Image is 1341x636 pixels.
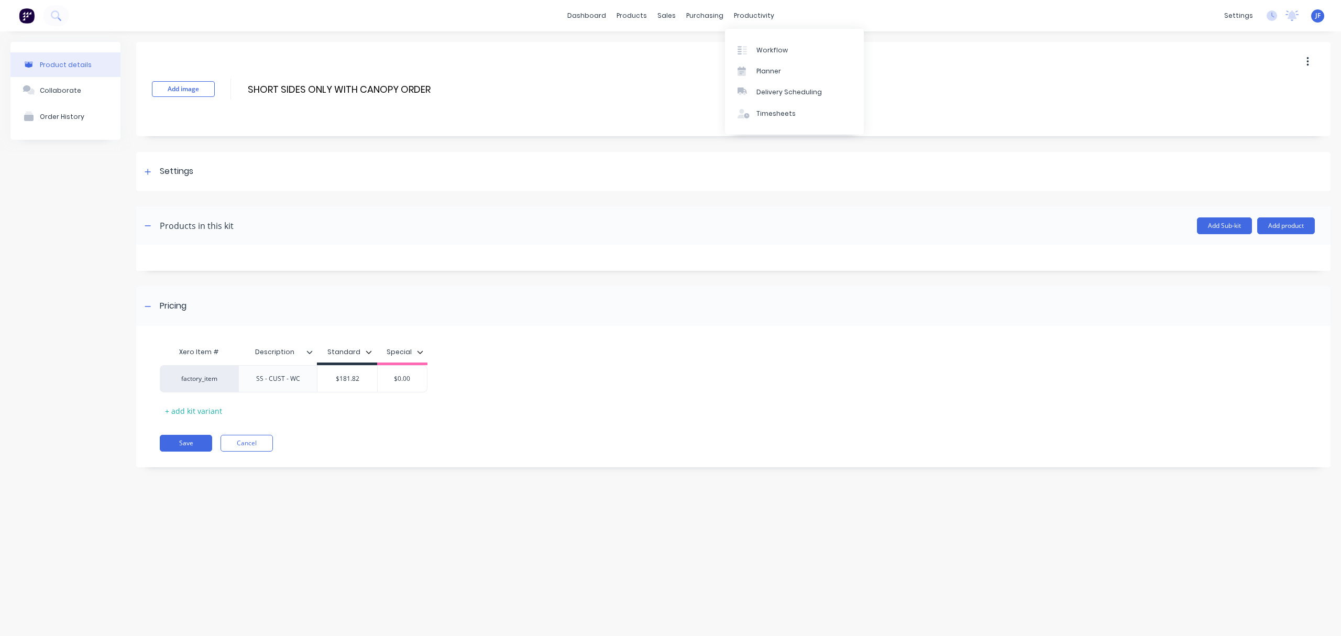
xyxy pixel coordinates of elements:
[10,103,120,129] button: Order History
[238,339,311,365] div: Description
[247,82,433,97] input: Enter kit name
[1197,217,1252,234] button: Add Sub-kit
[756,109,796,118] div: Timesheets
[756,67,781,76] div: Planner
[725,39,864,60] a: Workflow
[756,46,788,55] div: Workflow
[160,342,238,363] div: Xero Item #
[10,77,120,103] button: Collaborate
[1257,217,1315,234] button: Add product
[160,165,193,178] div: Settings
[40,86,81,94] div: Collaborate
[221,435,273,452] button: Cancel
[611,8,652,24] div: products
[152,81,215,97] button: Add image
[756,87,822,97] div: Delivery Scheduling
[10,52,120,77] button: Product details
[376,366,428,392] div: $0.00
[725,82,864,103] a: Delivery Scheduling
[317,366,377,392] div: $181.82
[652,8,681,24] div: sales
[562,8,611,24] a: dashboard
[681,8,729,24] div: purchasing
[160,300,186,313] div: Pricing
[160,435,212,452] button: Save
[160,220,234,232] div: Products in this kit
[40,61,92,69] div: Product details
[238,342,317,363] div: Description
[729,8,779,24] div: productivity
[327,347,360,357] div: Standard
[40,113,84,120] div: Order History
[171,374,228,383] div: factory_item
[160,365,427,392] div: factory_itemSS - CUST - WC$181.82$0.00
[387,347,412,357] div: Special
[248,372,309,386] div: SS - CUST - WC
[725,61,864,82] a: Planner
[19,8,35,24] img: Factory
[1315,11,1321,20] span: JF
[1219,8,1258,24] div: settings
[381,344,428,360] button: Special
[322,344,377,360] button: Standard
[160,403,227,419] div: + add kit variant
[725,103,864,124] a: Timesheets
